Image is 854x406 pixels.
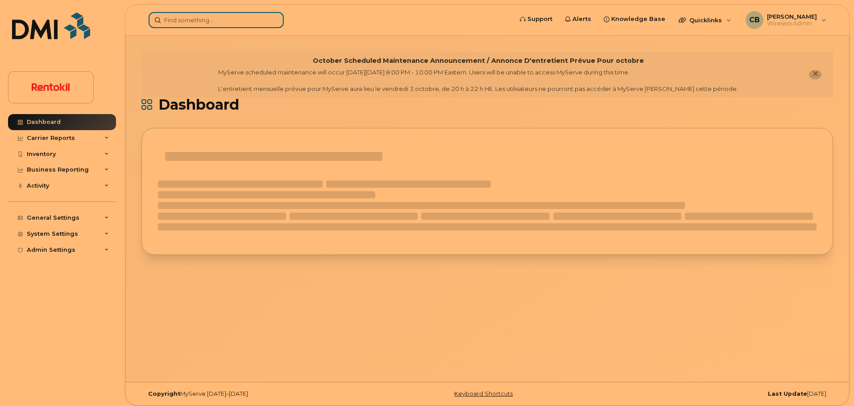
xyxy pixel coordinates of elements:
[768,390,807,397] strong: Last Update
[148,390,180,397] strong: Copyright
[815,367,847,399] iframe: Messenger Launcher
[218,68,738,93] div: MyServe scheduled maintenance will occur [DATE][DATE] 8:00 PM - 10:00 PM Eastern. Users will be u...
[602,390,833,398] div: [DATE]
[454,390,513,397] a: Keyboard Shortcuts
[158,98,239,111] span: Dashboard
[313,56,644,66] div: October Scheduled Maintenance Announcement / Annonce D'entretient Prévue Pour octobre
[141,390,372,398] div: MyServe [DATE]–[DATE]
[809,70,821,79] button: close notification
